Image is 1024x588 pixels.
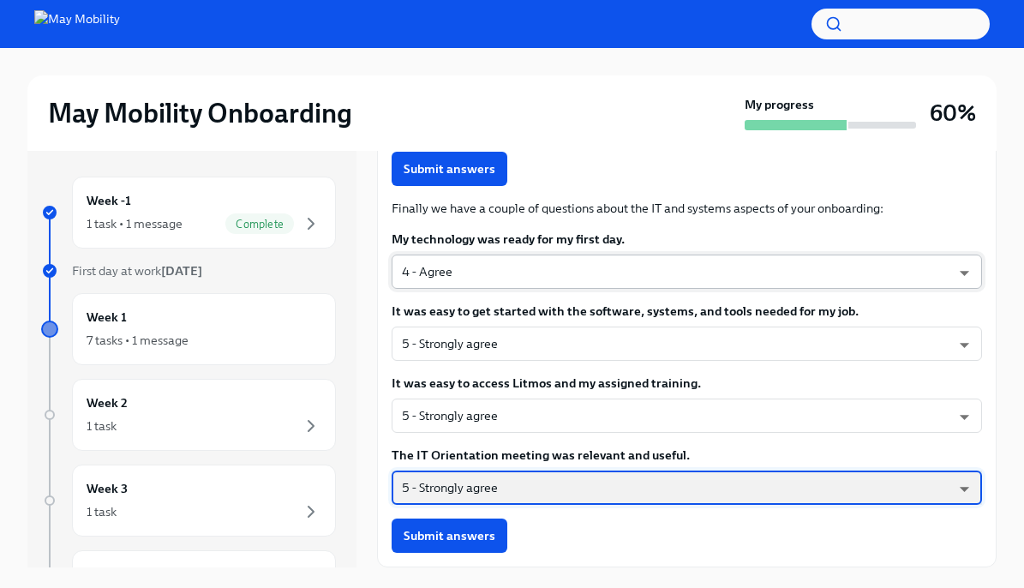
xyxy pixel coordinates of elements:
[392,447,982,464] label: The IT Orientation meeting was relevant and useful.
[87,393,128,412] h6: Week 2
[87,417,117,435] div: 1 task
[392,303,982,320] label: It was easy to get started with the software, systems, and tools needed for my job.
[41,177,336,249] a: Week -11 task • 1 messageComplete
[41,465,336,537] a: Week 31 task
[930,98,976,129] h3: 60%
[87,479,128,498] h6: Week 3
[41,262,336,279] a: First day at work[DATE]
[87,332,189,349] div: 7 tasks • 1 message
[392,200,982,217] p: Finally we have a couple of questions about the IT and systems aspects of your onboarding:
[41,379,336,451] a: Week 21 task
[87,503,117,520] div: 1 task
[161,263,202,279] strong: [DATE]
[225,218,294,231] span: Complete
[41,293,336,365] a: Week 17 tasks • 1 message
[392,375,982,392] label: It was easy to access Litmos and my assigned training.
[87,215,183,232] div: 1 task • 1 message
[72,263,202,279] span: First day at work
[87,308,127,327] h6: Week 1
[404,160,495,177] span: Submit answers
[404,527,495,544] span: Submit answers
[745,96,814,113] strong: My progress
[392,152,507,186] button: Submit answers
[392,255,982,289] div: 4 - Agree
[87,565,129,584] h6: Week 4
[392,399,982,433] div: 5 - Strongly agree
[392,519,507,553] button: Submit answers
[392,471,982,505] div: 5 - Strongly agree
[34,10,120,38] img: May Mobility
[48,96,352,130] h2: May Mobility Onboarding
[392,231,982,248] label: My technology was ready for my first day.
[87,191,131,210] h6: Week -1
[392,327,982,361] div: 5 - Strongly agree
